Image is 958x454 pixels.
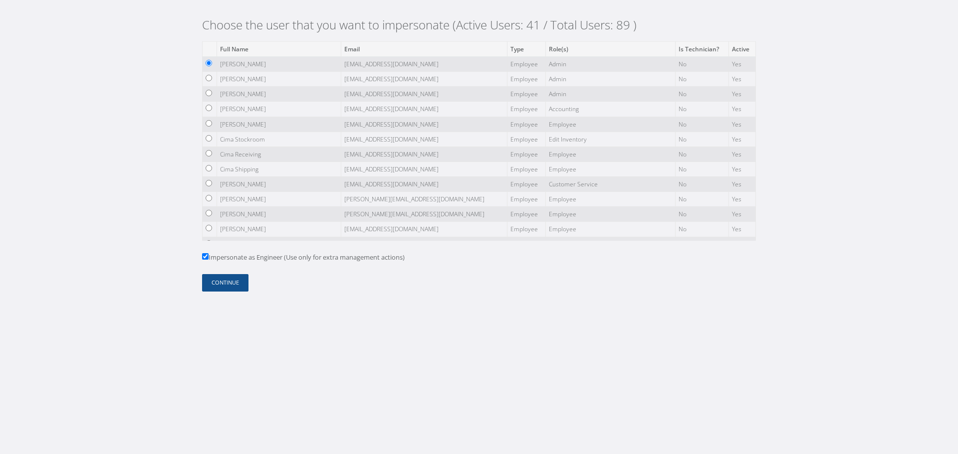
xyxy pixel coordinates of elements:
[676,161,728,176] td: No
[676,117,728,132] td: No
[546,41,676,56] th: Role(s)
[676,192,728,207] td: No
[676,237,728,252] td: No
[728,207,755,222] td: Yes
[217,87,341,102] td: [PERSON_NAME]
[676,56,728,71] td: No
[217,222,341,237] td: [PERSON_NAME]
[202,274,248,292] button: Continue
[341,41,507,56] th: Email
[217,102,341,117] td: [PERSON_NAME]
[546,72,676,87] td: Admin
[341,117,507,132] td: [EMAIL_ADDRESS][DOMAIN_NAME]
[728,132,755,147] td: Yes
[728,87,755,102] td: Yes
[217,161,341,176] td: Cima Shipping
[202,18,756,32] h2: Choose the user that you want to impersonate (Active Users: 41 / Total Users: 89 )
[507,147,546,161] td: Employee
[676,87,728,102] td: No
[676,41,728,56] th: Is Technician?
[217,237,341,252] td: Arianna De La Paz
[546,237,676,252] td: Employee
[546,177,676,192] td: Customer Service
[507,192,546,207] td: Employee
[546,117,676,132] td: Employee
[341,237,507,252] td: [EMAIL_ADDRESS][DOMAIN_NAME]
[546,161,676,176] td: Employee
[341,222,507,237] td: [EMAIL_ADDRESS][DOMAIN_NAME]
[728,192,755,207] td: Yes
[341,56,507,71] td: [EMAIL_ADDRESS][DOMAIN_NAME]
[507,161,546,176] td: Employee
[507,87,546,102] td: Employee
[341,87,507,102] td: [EMAIL_ADDRESS][DOMAIN_NAME]
[728,161,755,176] td: Yes
[217,72,341,87] td: [PERSON_NAME]
[507,177,546,192] td: Employee
[546,102,676,117] td: Accounting
[546,87,676,102] td: Admin
[217,192,341,207] td: [PERSON_NAME]
[217,207,341,222] td: [PERSON_NAME]
[341,147,507,161] td: [EMAIL_ADDRESS][DOMAIN_NAME]
[507,222,546,237] td: Employee
[728,222,755,237] td: Yes
[728,117,755,132] td: Yes
[546,132,676,147] td: Edit Inventory
[728,41,755,56] th: Active
[728,177,755,192] td: Yes
[217,147,341,161] td: Cima Receiving
[676,177,728,192] td: No
[507,132,546,147] td: Employee
[676,72,728,87] td: No
[546,147,676,161] td: Employee
[507,207,546,222] td: Employee
[546,207,676,222] td: Employee
[202,253,405,263] label: Impersonate as Engineer (Use only for extra management actions)
[676,222,728,237] td: No
[341,192,507,207] td: [PERSON_NAME][EMAIL_ADDRESS][DOMAIN_NAME]
[341,102,507,117] td: [EMAIL_ADDRESS][DOMAIN_NAME]
[341,207,507,222] td: [PERSON_NAME][EMAIL_ADDRESS][DOMAIN_NAME]
[507,72,546,87] td: Employee
[202,253,209,260] input: Impersonate as Engineer (Use only for extra management actions)
[546,192,676,207] td: Employee
[507,102,546,117] td: Employee
[728,56,755,71] td: Yes
[341,161,507,176] td: [EMAIL_ADDRESS][DOMAIN_NAME]
[341,72,507,87] td: [EMAIL_ADDRESS][DOMAIN_NAME]
[546,222,676,237] td: Employee
[507,237,546,252] td: Employee
[546,56,676,71] td: Admin
[217,117,341,132] td: [PERSON_NAME]
[341,132,507,147] td: [EMAIL_ADDRESS][DOMAIN_NAME]
[676,207,728,222] td: No
[676,147,728,161] td: No
[341,177,507,192] td: [EMAIL_ADDRESS][DOMAIN_NAME]
[676,102,728,117] td: No
[728,147,755,161] td: Yes
[217,132,341,147] td: Cima Stockroom
[728,237,755,252] td: Yes
[676,132,728,147] td: No
[217,177,341,192] td: [PERSON_NAME]
[728,102,755,117] td: Yes
[507,41,546,56] th: Type
[507,56,546,71] td: Employee
[217,41,341,56] th: Full Name
[217,56,341,71] td: [PERSON_NAME]
[507,117,546,132] td: Employee
[728,72,755,87] td: Yes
